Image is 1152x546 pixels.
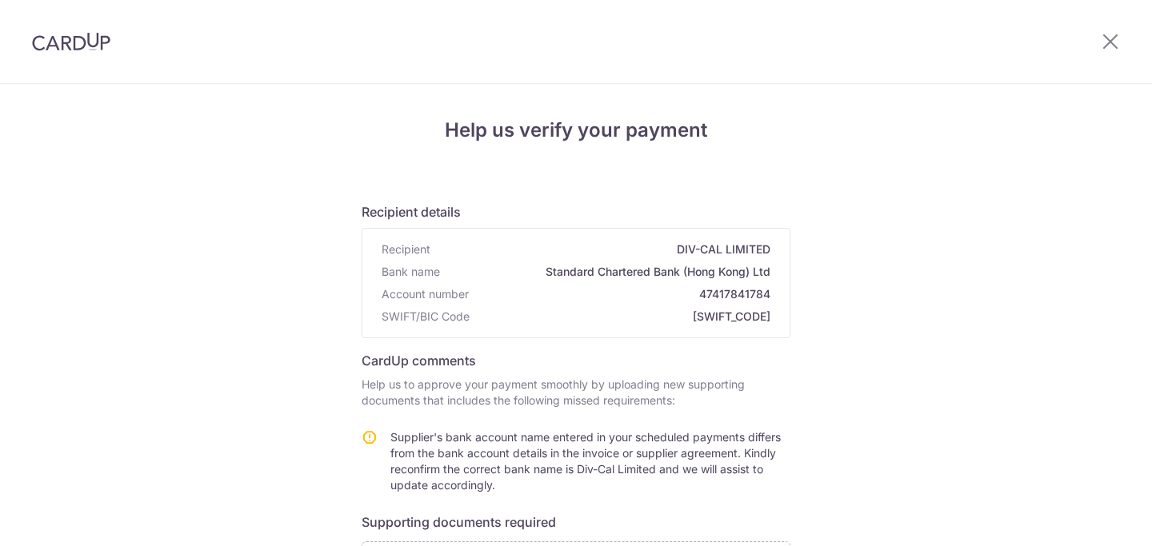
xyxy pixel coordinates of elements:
h6: CardUp comments [362,351,790,370]
img: CardUp [32,32,110,51]
span: Supplier's bank account name entered in your scheduled payments differs from the bank account det... [390,430,781,492]
h6: Recipient details [362,202,790,221]
span: [SWIFT_CODE] [476,309,770,325]
span: Bank name [382,264,440,280]
span: Standard Chartered Bank (Hong Kong) Ltd [446,264,770,280]
h4: Help us verify your payment [362,116,790,145]
span: SWIFT/BIC Code [382,309,470,325]
span: 47417841784 [475,286,770,302]
h6: Supporting documents required [362,512,790,532]
span: Recipient [382,241,430,257]
p: Help us to approve your payment smoothly by uploading new supporting documents that includes the ... [362,377,790,409]
span: Account number [382,286,469,302]
span: DIV-CAL LIMITED [437,241,770,257]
